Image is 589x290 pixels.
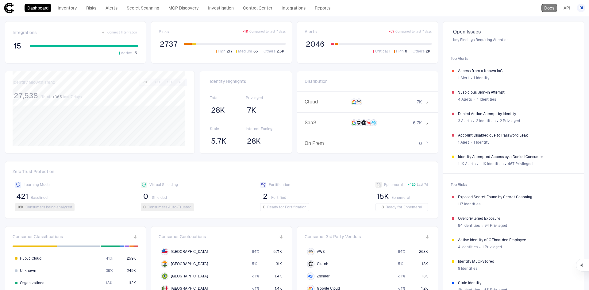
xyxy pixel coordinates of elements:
[211,137,226,146] span: 5.7K
[13,234,63,239] span: Consumer Classifications
[14,41,21,51] span: 15
[121,51,132,56] span: Active
[306,40,325,49] span: 2046
[171,261,208,266] span: [GEOGRAPHIC_DATA]
[55,4,80,12] a: Inventory
[458,223,480,228] span: 94 Identities
[458,216,575,221] span: Overprivileged Exposure
[210,136,228,146] button: 5.7K
[458,90,575,95] span: Suspicious Sign-in Attempt
[375,49,388,54] span: Critical
[474,75,489,80] span: 1 Identity
[210,126,246,131] span: Stale
[458,161,475,166] span: 1.1K Alerts
[473,95,475,104] span: ∙
[384,182,403,187] span: Ephemeral
[458,75,469,80] span: 1 Alert
[305,140,346,146] span: On Prem
[238,49,252,54] span: Medium
[210,95,246,100] span: Total
[470,73,472,83] span: ∙
[305,79,328,84] span: Distribution
[127,268,136,273] span: 249K
[271,195,286,200] span: Fortified
[162,273,167,279] img: BR
[458,266,477,271] span: 8 Identities
[312,4,333,12] a: Reports
[124,4,162,12] a: Secret Scanning
[63,95,82,99] span: last 7 days
[151,79,162,85] button: 30D
[240,4,275,12] a: Control Center
[317,261,328,266] span: Clutch
[477,159,479,168] span: ∙
[13,30,37,35] span: Integrations
[458,195,575,199] span: Exposed Secret Found by Secret Scanning
[100,29,138,36] button: Connect Integration
[106,256,113,261] span: 41 %
[215,48,234,54] button: High217
[317,274,330,279] span: Zscaler
[267,205,306,210] span: Ready for Fortification
[14,91,38,100] span: 27,538
[249,29,286,34] span: Compared to last 7 days
[52,95,62,99] span: + 365
[235,48,259,54] button: Medium65
[458,111,575,116] span: Denied Action Attempt by Identity
[476,118,495,123] span: 3 Identities
[159,39,179,49] button: 2737
[253,49,258,54] span: 65
[149,182,178,187] span: Virtual Shielding
[458,97,472,102] span: 4 Alerts
[419,249,428,254] span: 263K
[127,256,136,261] span: 259K
[579,6,583,10] span: RI
[396,49,404,54] span: High
[422,261,428,266] span: 13K
[382,205,384,210] span: 8
[482,245,502,249] span: 1 Privileged
[398,274,405,279] span: < 1 %
[476,97,496,102] span: 4 Identities
[16,192,28,201] span: 421
[140,79,150,85] button: 7D
[458,133,575,138] span: Account Disabled due to Password Leak
[246,136,262,146] button: 28K
[505,159,507,168] span: ∙
[20,268,36,273] span: Unknown
[275,274,282,279] span: 1.4K
[175,79,186,85] button: All
[41,95,50,99] span: Total
[391,195,410,200] span: Ephemeral
[31,195,48,200] span: Baselined
[389,49,391,54] span: 1
[317,249,325,254] span: AWS
[305,120,346,126] span: SaaS
[308,261,313,266] div: Clutch
[107,30,137,35] span: Connect Integration
[13,91,39,101] button: 27,538
[118,50,138,56] button: Active15
[453,37,574,42] span: Key Findings Requiring Attention
[143,192,148,201] span: 0
[308,274,313,279] div: Zscaler
[398,249,405,254] span: 94 %
[211,106,225,115] span: 28K
[171,274,208,279] span: [GEOGRAPHIC_DATA]
[20,256,41,261] span: Public Cloud
[260,191,270,201] button: 2
[419,141,422,146] span: 0
[227,49,233,54] span: 217
[260,203,309,211] button: 0Ready for Fortification
[377,192,389,201] span: 15K
[210,79,282,84] span: Identity Highlights
[159,234,206,239] span: Consumer Geolocations
[246,95,282,100] span: Privileged
[305,234,361,239] span: Consumer 3rd Party Vendors
[252,261,257,266] span: 5 %
[160,40,178,49] span: 2737
[24,182,50,187] span: Learning Mode
[273,249,282,254] span: 571K
[415,99,422,105] span: 17K
[458,245,478,249] span: 4 Identities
